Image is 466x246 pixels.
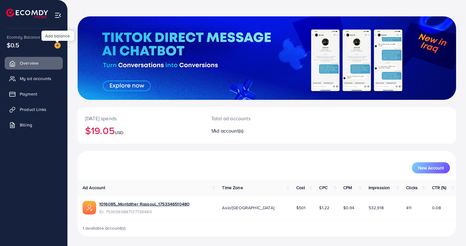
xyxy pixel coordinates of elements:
[99,209,190,215] span: ID: 7530565887137726480
[115,129,123,136] span: USD
[20,91,37,97] span: Payment
[406,205,412,211] span: 411
[432,184,447,191] span: CTR (%)
[5,103,63,116] a: Product Links
[5,119,63,131] a: Billing
[432,205,441,211] span: 0.08
[222,184,243,191] span: Time Zone
[83,184,105,191] span: Ad Account
[343,184,352,191] span: CPM
[20,106,46,112] span: Product Links
[85,115,196,122] p: [DATE] spends
[5,72,63,85] a: My ad accounts
[5,88,63,100] a: Payment
[296,205,306,211] span: $501
[41,31,74,41] div: Add balance
[412,162,450,173] button: New Account
[418,166,444,170] span: New Account
[99,201,190,207] a: 1016085_Montather Rassoul_1753346510480
[54,42,61,49] img: image
[5,57,63,69] a: Overview
[319,184,327,191] span: CPC
[343,205,355,211] span: $0.94
[20,122,32,128] span: Billing
[369,205,384,211] span: 532,918
[222,205,274,211] span: Asia/[GEOGRAPHIC_DATA]
[54,12,62,19] img: menu
[6,9,48,18] img: logo
[83,225,126,231] span: 1 available account(s)
[319,205,329,211] span: $1.22
[211,128,291,134] h2: 1
[20,60,38,66] span: Overview
[7,34,40,40] span: Ecomdy Balance
[83,201,96,214] img: ic-ads-acc.e4c84228.svg
[7,40,19,49] span: $0.5
[296,184,305,191] span: Cost
[369,184,390,191] span: Impression
[85,125,196,136] h2: $19.05
[406,184,418,191] span: Clicks
[440,218,461,241] iframe: Chat
[211,115,291,122] p: Total ad accounts
[213,127,243,134] span: Ad account(s)
[20,75,51,82] span: My ad accounts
